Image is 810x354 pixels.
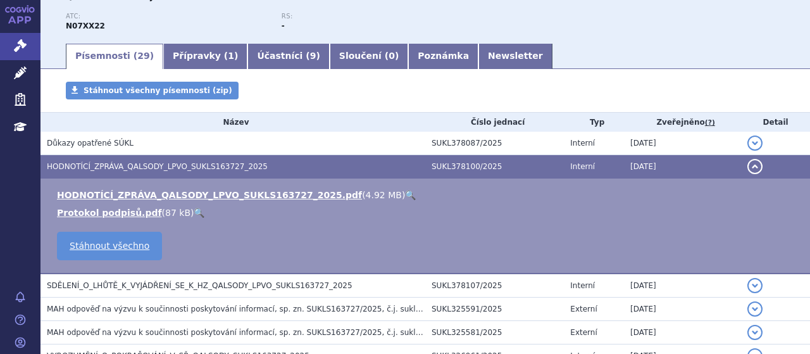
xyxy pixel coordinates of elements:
span: 87 kB [165,208,190,218]
span: Interní [570,281,595,290]
a: Protokol podpisů.pdf [57,208,162,218]
a: Účastníci (9) [247,44,329,69]
span: Externí [570,328,597,337]
a: HODNOTÍCÍ_ZPRÁVA_QALSODY_LPVO_SUKLS163727_2025.pdf [57,190,362,200]
li: ( ) [57,189,797,201]
span: 4.92 MB [366,190,402,200]
button: detail [747,325,763,340]
span: MAH odpověď na výzvu k součinnosti poskytování informací, sp. zn. SUKLS163727/2025, č.j. sukl2616... [47,328,587,337]
a: Písemnosti (29) [66,44,163,69]
span: Externí [570,305,597,313]
td: [DATE] [624,155,741,179]
span: MAH odpověď na výzvu k součinnosti poskytování informací, sp. zn. SUKLS163727/2025, č.j. sukl2616... [47,305,587,313]
span: 9 [310,51,316,61]
a: 🔍 [194,208,204,218]
a: 🔍 [405,190,416,200]
td: [DATE] [624,298,741,321]
button: detail [747,301,763,317]
td: [DATE] [624,321,741,345]
span: Interní [570,162,595,171]
td: SUKL378107/2025 [425,274,564,298]
td: SUKL325581/2025 [425,321,564,345]
a: Stáhnout všechny písemnosti (zip) [66,82,239,99]
strong: TOFERSEN [66,22,105,30]
strong: - [282,22,285,30]
a: Sloučení (0) [330,44,408,69]
p: ATC: [66,13,269,20]
th: Zveřejněno [624,113,741,132]
span: 0 [389,51,395,61]
a: Přípravky (1) [163,44,247,69]
a: Poznámka [408,44,478,69]
button: detail [747,136,763,151]
span: 1 [228,51,234,61]
span: Interní [570,139,595,148]
p: RS: [282,13,485,20]
td: SUKL378087/2025 [425,132,564,155]
td: SUKL378100/2025 [425,155,564,179]
span: Stáhnout všechny písemnosti (zip) [84,86,232,95]
a: Stáhnout všechno [57,232,162,260]
a: Newsletter [478,44,552,69]
th: Číslo jednací [425,113,564,132]
span: Důkazy opatřené SÚKL [47,139,134,148]
button: detail [747,278,763,293]
th: Typ [564,113,624,132]
li: ( ) [57,206,797,219]
abbr: (?) [705,118,715,127]
button: detail [747,159,763,174]
th: Název [40,113,425,132]
span: 29 [137,51,149,61]
td: [DATE] [624,274,741,298]
span: HODNOTÍCÍ_ZPRÁVA_QALSODY_LPVO_SUKLS163727_2025 [47,162,268,171]
th: Detail [741,113,810,132]
td: SUKL325591/2025 [425,298,564,321]
span: SDĚLENÍ_O_LHŮTĚ_K_VYJÁDŘENÍ_SE_K_HZ_QALSODY_LPVO_SUKLS163727_2025 [47,281,352,290]
td: [DATE] [624,132,741,155]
